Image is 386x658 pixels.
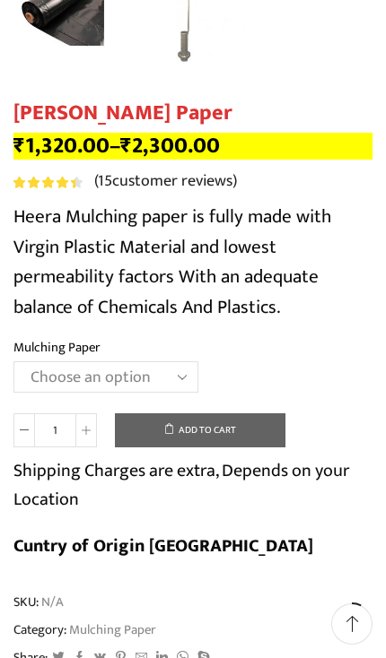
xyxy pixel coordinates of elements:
[13,177,86,188] div: Rated 4.27 out of 5
[120,127,220,164] bdi: 2,300.00
[13,127,25,164] span: ₹
[13,593,373,611] span: SKU:
[94,170,237,194] a: (15customer reviews)
[13,177,85,188] span: 15
[120,127,132,164] span: ₹
[13,127,110,164] bdi: 1,320.00
[35,413,75,447] input: Product quantity
[13,100,373,126] h1: [PERSON_NAME] Paper
[13,620,156,639] span: Category:
[66,619,156,641] a: Mulching Paper
[115,413,285,447] button: Add to cart
[13,201,331,323] span: Heera Mulching paper is fully made with Virgin Plastic Material and lowest permeability factors W...
[13,456,373,514] p: Shipping Charges are extra, Depends on your Location
[13,338,101,357] label: Mulching Paper
[98,168,112,195] span: 15
[13,177,75,188] span: Rated out of 5 based on customer ratings
[39,593,64,611] span: N/A
[13,133,373,160] p: –
[13,531,313,561] b: Cuntry of Origin [GEOGRAPHIC_DATA]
